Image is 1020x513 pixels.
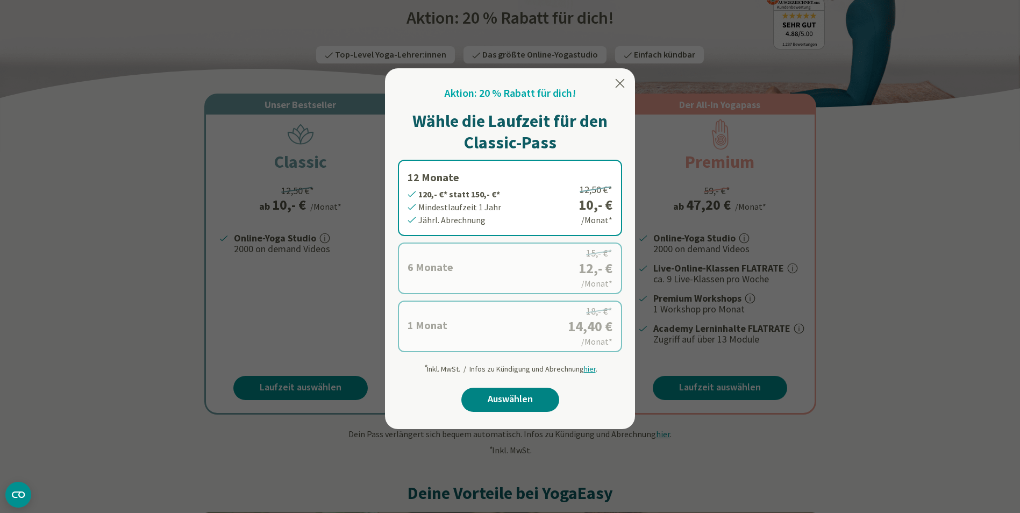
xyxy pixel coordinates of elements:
h1: Wähle die Laufzeit für den Classic-Pass [398,110,622,153]
h2: Aktion: 20 % Rabatt für dich! [445,85,576,102]
a: Auswählen [461,388,559,412]
div: Inkl. MwSt. / Infos zu Kündigung und Abrechnung . [423,359,597,375]
span: hier [584,364,596,374]
button: CMP-Widget öffnen [5,482,31,508]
